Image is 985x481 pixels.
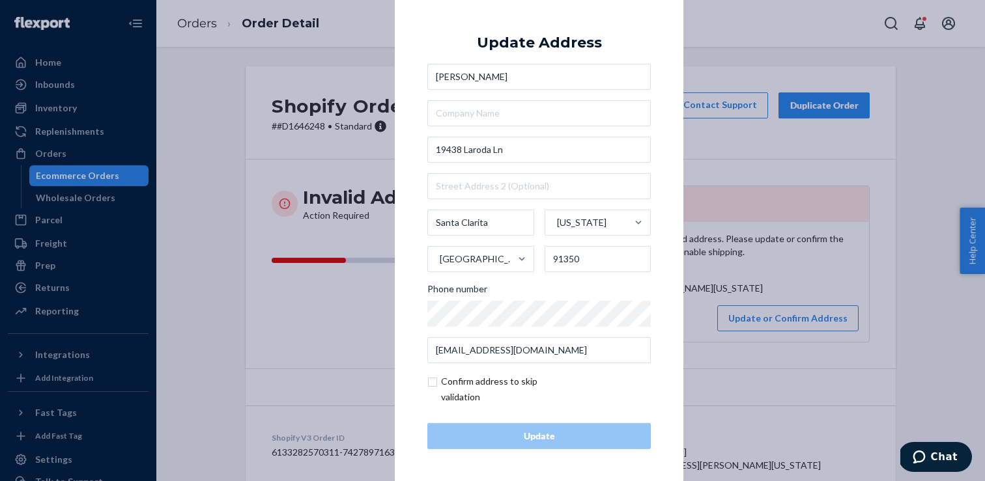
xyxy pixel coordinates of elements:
[427,337,651,363] input: Email (Only Required for International)
[438,430,640,443] div: Update
[900,442,972,474] iframe: Opens a widget where you can chat to one of our agents
[545,246,651,272] input: ZIP Code
[427,100,651,126] input: Company Name
[427,173,651,199] input: Street Address 2 (Optional)
[427,64,651,90] input: First & Last Name
[477,34,602,50] div: Update Address
[427,137,651,163] input: Street Address
[440,253,517,266] div: [GEOGRAPHIC_DATA]
[438,246,440,272] input: [GEOGRAPHIC_DATA]
[427,423,651,449] button: Update
[427,210,534,236] input: City
[427,282,487,301] span: Phone number
[556,210,557,236] input: [US_STATE]
[557,216,607,229] div: [US_STATE]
